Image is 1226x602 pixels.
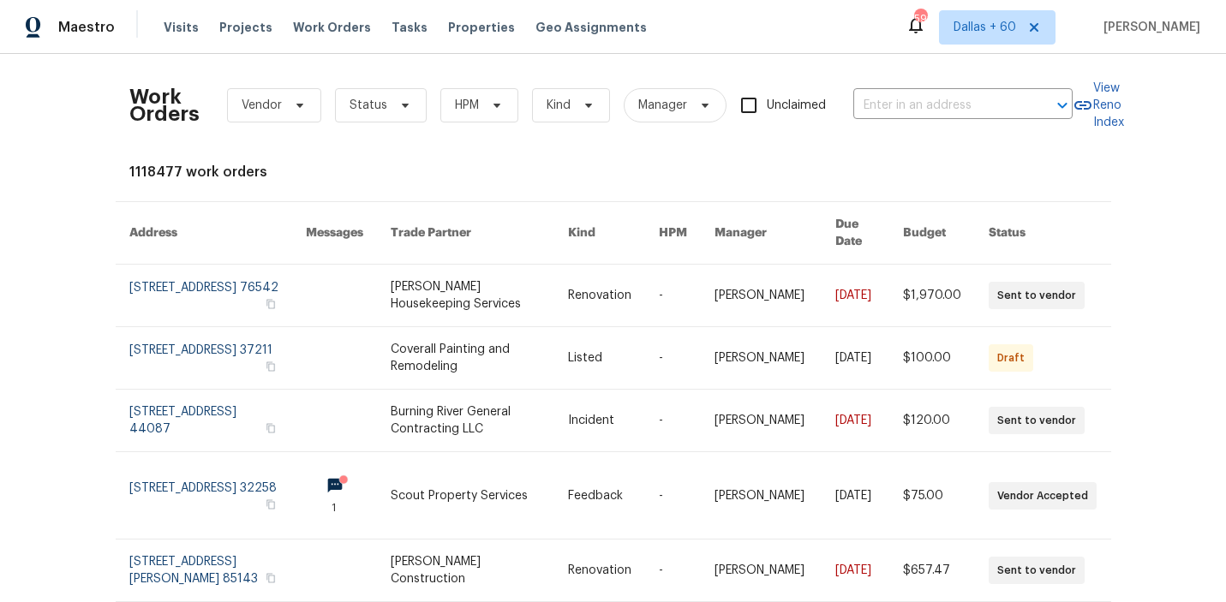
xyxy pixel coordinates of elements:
span: Work Orders [293,19,371,36]
span: Kind [547,97,571,114]
div: 1118477 work orders [129,164,1097,181]
button: Copy Address [263,296,278,312]
span: HPM [455,97,479,114]
th: Budget [889,202,975,265]
td: [PERSON_NAME] [701,390,822,452]
th: Status [975,202,1110,265]
th: Messages [292,202,377,265]
td: - [645,539,701,602]
td: Burning River General Contracting LLC [377,390,554,452]
th: Trade Partner [377,202,554,265]
span: Manager [638,97,687,114]
button: Copy Address [263,359,278,374]
td: Renovation [554,265,645,327]
td: [PERSON_NAME] [701,452,822,539]
span: Tasks [392,21,428,33]
th: Due Date [822,202,889,265]
td: [PERSON_NAME] [701,265,822,327]
span: Geo Assignments [535,19,647,36]
th: Kind [554,202,645,265]
td: Renovation [554,539,645,602]
button: Copy Address [263,570,278,586]
td: Coverall Painting and Remodeling [377,327,554,390]
td: Scout Property Services [377,452,554,539]
span: Projects [219,19,272,36]
td: [PERSON_NAME] [701,327,822,390]
button: Open [1050,93,1074,117]
td: - [645,452,701,539]
span: Properties [448,19,515,36]
th: Manager [701,202,822,265]
td: - [645,265,701,327]
h2: Work Orders [129,88,200,122]
td: - [645,390,701,452]
button: Copy Address [263,497,278,512]
span: Dallas + 60 [954,19,1016,36]
span: Maestro [58,19,115,36]
button: Copy Address [263,420,278,436]
td: - [645,327,701,390]
td: Incident [554,390,645,452]
td: Feedback [554,452,645,539]
th: Address [116,202,292,265]
td: [PERSON_NAME] Construction [377,539,554,602]
input: Enter in an address [853,92,1025,119]
a: View Reno Index [1073,80,1124,131]
td: [PERSON_NAME] [701,539,822,602]
th: HPM [645,202,701,265]
span: Vendor [242,97,282,114]
td: [PERSON_NAME] Housekeeping Services [377,265,554,327]
span: Unclaimed [767,97,826,115]
span: Status [350,97,387,114]
td: Listed [554,327,645,390]
span: Visits [164,19,199,36]
span: [PERSON_NAME] [1097,19,1200,36]
div: 592 [914,10,926,27]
